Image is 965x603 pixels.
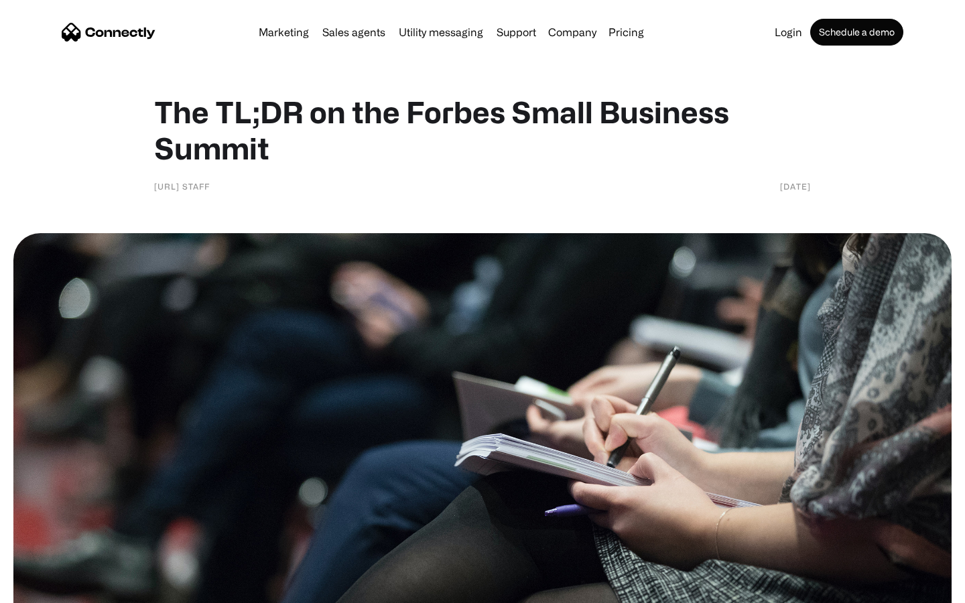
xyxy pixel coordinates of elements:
[603,27,649,38] a: Pricing
[491,27,541,38] a: Support
[62,22,155,42] a: home
[769,27,808,38] a: Login
[27,580,80,598] ul: Language list
[154,180,210,193] div: [URL] Staff
[253,27,314,38] a: Marketing
[393,27,489,38] a: Utility messaging
[544,23,600,42] div: Company
[13,580,80,598] aside: Language selected: English
[317,27,391,38] a: Sales agents
[810,19,903,46] a: Schedule a demo
[154,94,811,166] h1: The TL;DR on the Forbes Small Business Summit
[780,180,811,193] div: [DATE]
[548,23,596,42] div: Company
